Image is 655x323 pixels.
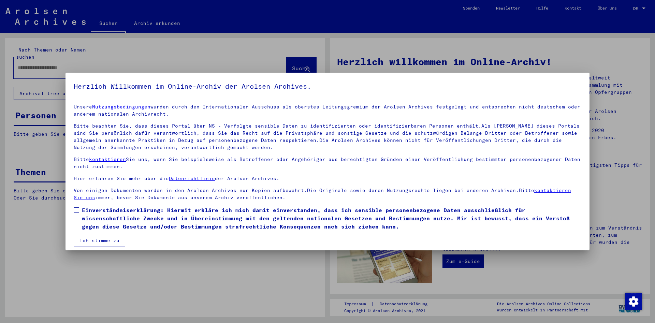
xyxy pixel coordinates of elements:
[74,187,581,201] p: Von einigen Dokumenten werden in den Arolsen Archives nur Kopien aufbewahrt.Die Originale sowie d...
[82,206,581,231] span: Einverständniserklärung: Hiermit erkläre ich mich damit einverstanden, dass ich sensible personen...
[92,104,150,110] a: Nutzungsbedingungen
[74,234,125,247] button: Ich stimme zu
[74,122,581,151] p: Bitte beachten Sie, dass dieses Portal über NS - Verfolgte sensible Daten zu identifizierten oder...
[89,156,126,162] a: kontaktieren
[169,175,215,181] a: Datenrichtlinie
[625,293,642,310] img: Zustimmung ändern
[74,175,581,182] p: Hier erfahren Sie mehr über die der Arolsen Archives.
[74,156,581,170] p: Bitte Sie uns, wenn Sie beispielsweise als Betroffener oder Angehöriger aus berechtigten Gründen ...
[74,103,581,118] p: Unsere wurden durch den Internationalen Ausschuss als oberstes Leitungsgremium der Arolsen Archiv...
[74,81,581,92] h5: Herzlich Willkommen im Online-Archiv der Arolsen Archives.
